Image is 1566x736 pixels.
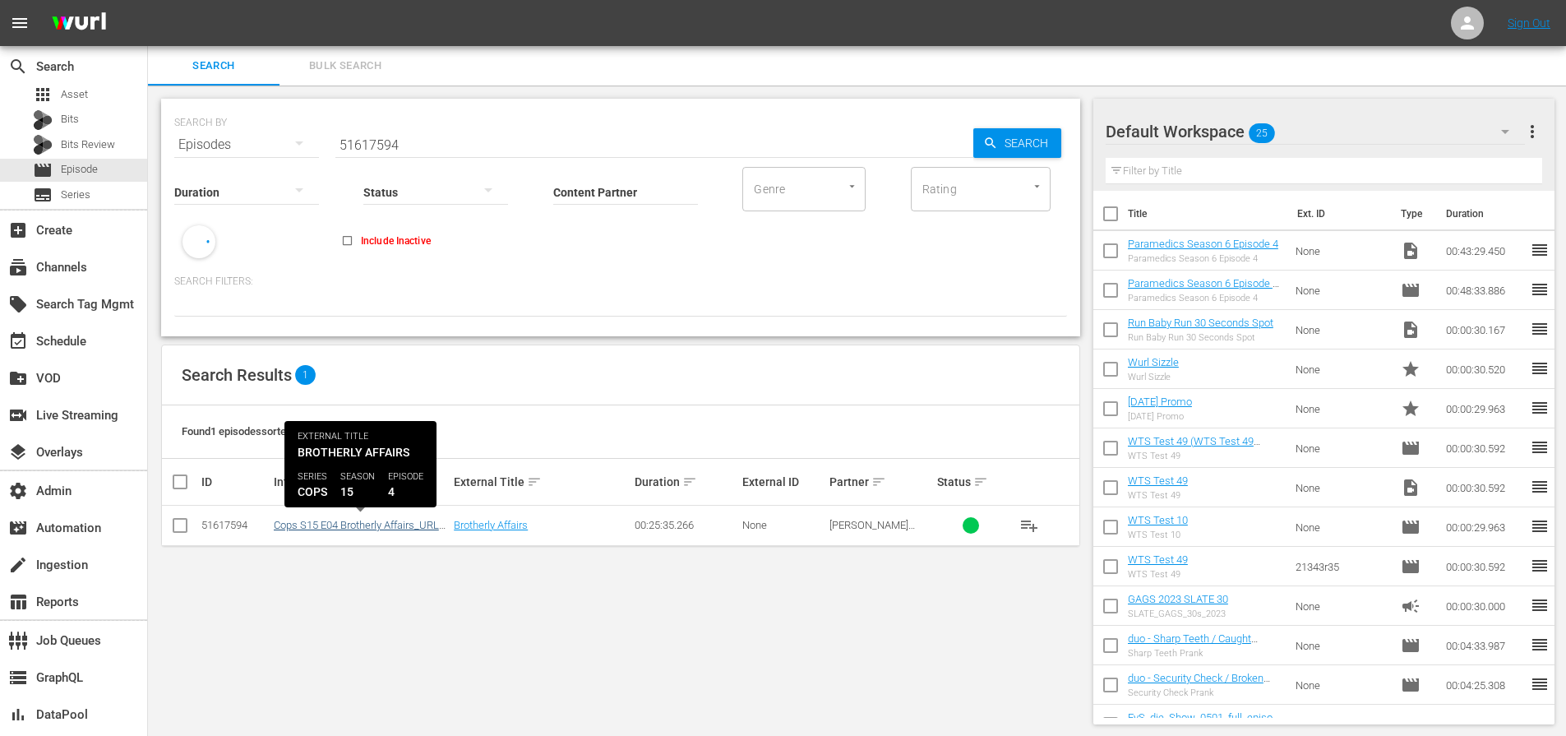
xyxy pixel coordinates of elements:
span: [PERSON_NAME] Productions [829,519,915,544]
span: Live Streaming [8,405,28,425]
span: reorder [1530,595,1550,615]
span: Search [158,57,270,76]
span: Include Inactive [361,234,431,248]
a: Paramedics Season 6 Episode 4 - Nine Now [1128,277,1279,302]
span: reorder [1530,240,1550,260]
a: EvS_die_Show_0501_full_episode [1128,711,1279,736]
a: Wurl Sizzle [1128,356,1179,368]
a: Paramedics Season 6 Episode 4 [1128,238,1278,250]
span: Episode [1401,517,1420,537]
a: WTS Test 10 [1128,514,1188,526]
td: 00:00:30.592 [1439,547,1530,586]
a: duo - Sharp Teeth / Caught Cheating [1128,632,1258,657]
div: Wurl Sizzle [1128,372,1179,382]
a: [DATE] Promo [1128,396,1192,408]
div: Episodes [174,122,319,168]
span: playlist_add [1019,516,1039,535]
div: SLATE_GAGS_30s_2023 [1128,609,1228,619]
img: ans4CAIJ8jUAAAAAAAAAAAAAAAAAAAAAAAAgQb4GAAAAAAAAAAAAAAAAAAAAAAAAJMjXAAAAAAAAAAAAAAAAAAAAAAAAgAT5G... [39,4,118,43]
div: ID [201,475,269,488]
span: Admin [8,481,28,501]
span: Ad [1401,596,1420,616]
span: reorder [1530,674,1550,694]
a: duo - Security Check / Broken Statue [1128,672,1270,697]
div: Paramedics Season 6 Episode 4 [1128,293,1283,303]
span: Bulk Search [289,57,401,76]
span: Search Results [182,365,292,385]
div: None [742,519,824,531]
button: Open [844,178,860,194]
div: Run Baby Run 30 Seconds Spot [1128,332,1273,343]
th: Duration [1436,191,1535,237]
td: None [1289,231,1394,271]
span: Episode [1401,557,1420,576]
td: 00:04:33.987 [1439,626,1530,665]
a: Brotherly Affairs [454,519,528,531]
span: Create [8,220,28,240]
span: 25 [1249,116,1275,150]
td: 00:00:30.000 [1439,586,1530,626]
span: Search Tag Mgmt [8,294,28,314]
td: None [1289,428,1394,468]
button: Open [1029,178,1045,194]
div: WTS Test 49 [1128,451,1283,461]
span: Bits [61,111,79,127]
span: Video [1401,241,1420,261]
div: WTS Test 49 [1128,490,1188,501]
td: None [1289,310,1394,349]
td: 00:00:30.592 [1439,468,1530,507]
span: reorder [1530,714,1550,734]
span: Series [33,185,53,205]
span: sort [682,474,697,489]
p: Search Filters: [174,275,1067,289]
button: Search [973,128,1061,158]
td: None [1289,586,1394,626]
td: 00:00:29.963 [1439,507,1530,547]
div: WTS Test 49 [1128,569,1188,580]
span: reorder [1530,516,1550,536]
span: Asset [33,85,53,104]
span: sort [344,474,359,489]
span: Promo [1401,359,1420,379]
td: None [1289,626,1394,665]
div: External Title [454,472,629,492]
div: Bits [33,110,53,130]
th: Ext. ID [1287,191,1392,237]
span: Channels [8,257,28,277]
span: Automation [8,518,28,538]
span: Episode [1401,280,1420,300]
span: DataPool [8,705,28,724]
span: reorder [1530,477,1550,497]
span: menu [10,13,30,33]
a: WTS Test 49 (WTS Test 49 (00:00:00)) [1128,435,1260,460]
span: Episode [61,161,98,178]
div: External ID [742,475,824,488]
a: Cops S15 E04 Brotherly Affairs_URL (A) [274,519,446,544]
span: Video [1401,478,1420,498]
div: Partner [829,472,933,492]
span: reorder [1530,556,1550,576]
span: Asset [61,86,88,103]
span: Episode [1401,715,1420,734]
span: GraphQL [8,668,28,687]
th: Title [1128,191,1287,237]
div: Bits Review [33,135,53,155]
span: Reports [8,592,28,612]
span: reorder [1530,437,1550,457]
span: Series [61,187,90,203]
span: Episode [1401,438,1420,458]
div: Sharp Teeth Prank [1128,648,1283,659]
a: GAGS 2023 SLATE 30 [1128,593,1228,605]
td: 00:00:29.963 [1439,389,1530,428]
div: 00:25:35.266 [635,519,738,531]
span: Job Queues [8,631,28,650]
span: Video [1401,320,1420,340]
span: Search [8,57,28,76]
td: None [1289,389,1394,428]
a: Sign Out [1508,16,1550,30]
span: Bits Review [61,137,115,153]
span: reorder [1530,280,1550,299]
span: Episode [33,160,53,180]
td: 00:00:30.167 [1439,310,1530,349]
td: None [1289,271,1394,310]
